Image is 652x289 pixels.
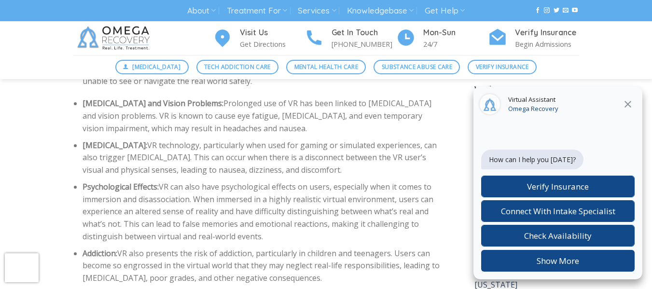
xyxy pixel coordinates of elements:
[476,62,529,71] span: Verify Insurance
[535,7,541,14] a: Follow on Facebook
[332,27,396,39] h4: Get In Touch
[83,139,445,177] li: VR technology, particularly when used for gaming or simulated experiences, can also trigger [MEDI...
[286,60,366,74] a: Mental Health Care
[115,60,189,74] a: [MEDICAL_DATA]
[294,62,358,71] span: Mental Health Care
[73,21,157,55] img: Omega Recovery
[83,97,445,135] li: Prolonged use of VR has been linked to [MEDICAL_DATA] and vision problems. VR is known to cause e...
[83,98,223,109] strong: [MEDICAL_DATA] and Vision Problems:
[5,253,39,282] iframe: reCAPTCHA
[83,181,159,192] strong: Psychological Effects:
[374,60,460,74] a: Substance Abuse Care
[332,39,396,50] p: [PHONE_NUMBER]
[563,7,569,14] a: Send us an email
[515,27,580,39] h4: Verify Insurance
[572,7,578,14] a: Follow on YouTube
[423,27,488,39] h4: Mon-Sun
[240,39,305,50] p: Get Directions
[204,62,271,71] span: Tech Addiction Care
[132,62,180,71] span: [MEDICAL_DATA]
[298,2,336,20] a: Services
[468,60,537,74] a: Verify Insurance
[187,2,216,20] a: About
[240,27,305,39] h4: Visit Us
[83,248,445,285] li: VR also presents the risk of addiction, particularly in children and teenagers. Users can become ...
[382,62,452,71] span: Substance Abuse Care
[196,60,279,74] a: Tech Addiction Care
[544,7,550,14] a: Follow on Instagram
[347,2,414,20] a: Knowledgebase
[305,27,396,50] a: Get In Touch [PHONE_NUMBER]
[213,27,305,50] a: Visit Us Get Directions
[425,2,465,20] a: Get Help
[554,7,559,14] a: Follow on Twitter
[488,27,580,50] a: Verify Insurance Begin Admissions
[227,2,287,20] a: Treatment For
[474,82,554,119] a: Video Gaming Addiction (34 items)
[83,181,445,243] li: VR can also have psychological effects on users, especially when it comes to immersion and disass...
[83,248,117,259] strong: Addiction:
[83,140,147,151] strong: [MEDICAL_DATA]:
[515,39,580,50] p: Begin Admissions
[423,39,488,50] p: 24/7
